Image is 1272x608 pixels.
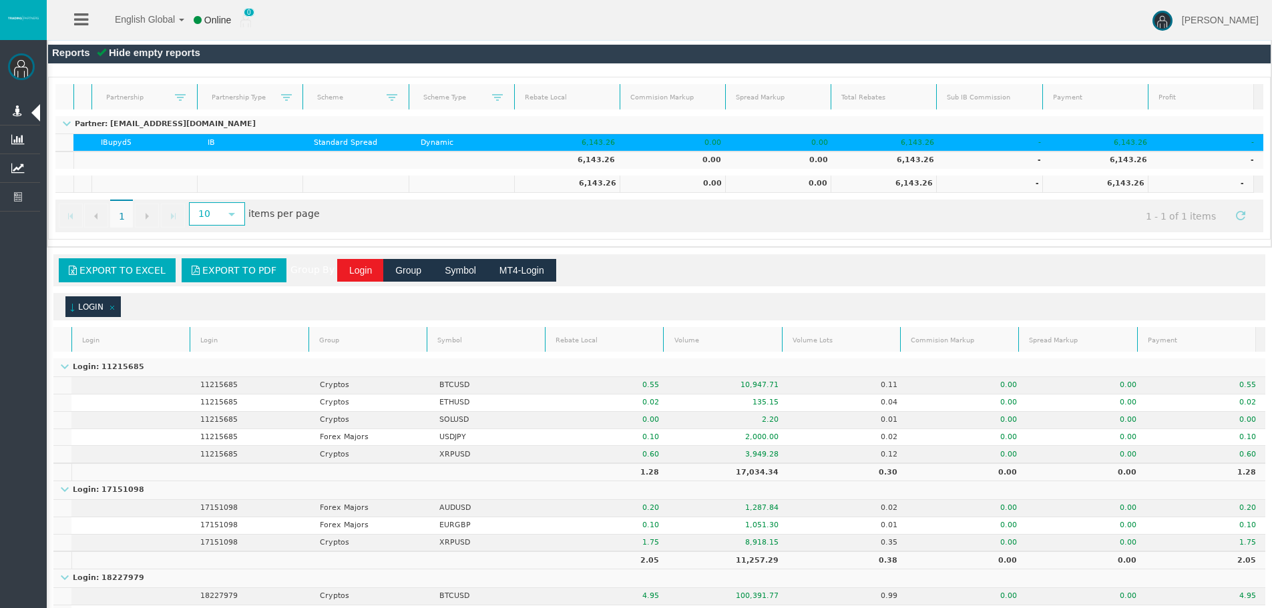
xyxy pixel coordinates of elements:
td: 0.00 [907,551,1027,569]
a: Volume [666,331,780,349]
td: 6,143.26 [837,134,944,151]
a: Go to the first page [59,204,83,228]
td: 0.55 [549,377,668,394]
td: 0.00 [907,377,1027,394]
td: 0.00 [1026,463,1146,481]
td: 0.00 [1026,412,1146,429]
td: 0.00 [624,134,731,151]
td: 0.00 [1026,551,1146,569]
a: Payment [1139,331,1253,349]
td: 1,051.30 [668,517,788,535]
td: 8,918.15 [668,535,788,552]
td: 0.02 [788,500,907,517]
td: 17151098 [191,517,310,535]
td: IBupyd5 [91,134,198,151]
span: English Global [97,14,175,25]
a: Refresh [1229,204,1252,226]
td: Cryptos [310,394,430,412]
span: Export to PDF [202,265,276,276]
td: 0.04 [788,394,907,412]
a: Login [74,331,188,349]
a: Rebate Local [516,89,618,107]
p: Login: 11215685 [53,363,148,372]
td: 0.00 [1146,412,1265,429]
img: logo.svg [7,15,40,21]
span: 1 [110,200,133,228]
p: Partner: [EMAIL_ADDRESS][DOMAIN_NAME] [55,120,260,129]
td: 6,143.26 [517,134,624,151]
a: Payment [1044,89,1146,107]
td: 0.00 [907,394,1027,412]
td: 1.28 [549,463,668,481]
td: 0.01 [788,412,907,429]
td: 0.00 [907,517,1027,535]
td: 0.02 [1146,394,1265,412]
p: Login: 17151098 [53,486,148,495]
td: 11215685 [191,412,310,429]
td: 0.00 [1026,377,1146,394]
td: 0.00 [907,535,1027,552]
td: 4.95 [549,588,668,605]
td: BTCUSD [429,377,549,394]
a: Group [310,331,425,349]
td: 0.99 [788,588,907,605]
td: 11215685 [191,377,310,394]
span: items per page [186,204,320,226]
td: 17,034.34 [668,463,788,481]
td: SOLUSD [429,412,549,429]
td: 2.20 [668,412,788,429]
td: 0.38 [788,551,907,569]
td: 6,143.26 [514,176,620,193]
td: 2.05 [549,551,668,569]
span: 10 [190,204,219,224]
td: 3,949.28 [668,446,788,463]
td: 0.02 [788,429,907,446]
td: 17151098 [191,500,310,517]
td: XRPUSD [429,535,549,552]
a: Commision Markup [622,89,723,107]
td: 0.00 [907,463,1027,481]
span: Go to the last page [168,211,178,222]
span: [PERSON_NAME] [1182,15,1259,25]
td: - [936,176,1042,193]
td: AUDUSD [429,500,549,517]
td: 11,257.29 [668,551,788,569]
td: 0.00 [1026,517,1146,535]
td: 135.15 [668,394,788,412]
td: 0.00 [620,176,725,193]
td: 6,143.26 [837,151,944,169]
span: (sorted ascending) [67,302,78,313]
span: 0 [244,8,254,17]
td: 0.00 [1026,446,1146,463]
a: Export to Excel [59,258,176,282]
a: Symbol [429,331,543,349]
td: 0.55 [1146,377,1265,394]
td: 0.30 [788,463,907,481]
td: 0.35 [788,535,907,552]
td: Cryptos [310,535,430,552]
a: Rebate Local [548,331,662,349]
td: 11215685 [191,429,310,446]
td: 1.75 [1146,535,1265,552]
span: Go to the next page [142,211,152,222]
a: Partnership Type [204,88,281,106]
td: 0.00 [907,588,1027,605]
td: - [1156,151,1263,169]
td: 0.00 [907,429,1027,446]
td: 0.02 [549,394,668,412]
td: 0.20 [1146,500,1265,517]
span: Online [204,15,231,25]
a: Partnership [97,88,175,106]
span: Export to Excel [79,265,166,276]
td: 2,000.00 [668,429,788,446]
td: XRPUSD [429,446,549,463]
a: Spread Markup [728,89,829,107]
td: 0.60 [549,446,668,463]
button: MT4-Login [487,259,556,282]
td: - [943,151,1050,169]
td: 0.00 [725,176,831,193]
button: Group [383,259,433,282]
td: 0.00 [1026,535,1146,552]
td: Forex Majors [310,429,430,446]
td: 6,143.26 [1042,176,1148,193]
